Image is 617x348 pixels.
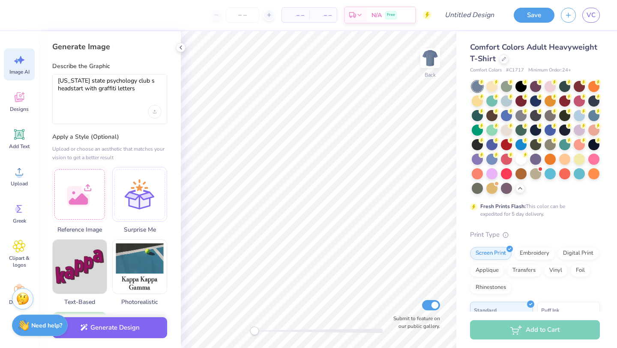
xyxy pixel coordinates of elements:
[528,67,571,74] span: Minimum Order: 24 +
[470,281,512,294] div: Rhinestones
[425,71,436,79] div: Back
[9,68,30,75] span: Image AI
[514,8,554,23] button: Save
[470,230,600,240] div: Print Type
[506,67,524,74] span: # C1717
[470,247,512,260] div: Screen Print
[544,264,568,277] div: Vinyl
[480,202,586,218] div: This color can be expedited for 5 day delivery.
[582,8,600,23] a: VC
[470,264,504,277] div: Applique
[52,62,167,71] label: Describe the Graphic
[287,11,304,20] span: – –
[480,203,526,210] strong: Fresh Prints Flash:
[371,11,382,20] span: N/A
[507,264,541,277] div: Transfers
[52,133,167,141] label: Apply a Style (Optional)
[13,217,26,224] span: Greek
[52,317,167,338] button: Generate Design
[587,10,596,20] span: VC
[314,11,332,20] span: – –
[10,106,29,113] span: Designs
[148,105,162,119] div: Upload image
[112,225,167,234] span: Surprise Me
[31,321,62,330] strong: Need help?
[541,306,559,315] span: Puff Ink
[514,247,555,260] div: Embroidery
[470,67,502,74] span: Comfort Colors
[557,247,599,260] div: Digital Print
[52,42,167,52] div: Generate Image
[112,297,167,306] span: Photorealistic
[11,180,28,187] span: Upload
[5,255,33,268] span: Clipart & logos
[387,12,395,18] span: Free
[570,264,590,277] div: Foil
[422,50,439,67] img: Back
[470,42,597,64] span: Comfort Colors Adult Heavyweight T-Shirt
[250,327,259,335] div: Accessibility label
[474,306,497,315] span: Standard
[389,315,440,330] label: Submit to feature on our public gallery.
[438,6,501,24] input: Untitled Design
[52,225,107,234] span: Reference Image
[226,7,259,23] input: – –
[52,297,107,306] span: Text-Based
[113,240,167,294] img: Photorealistic
[9,299,30,306] span: Decorate
[9,143,30,150] span: Add Text
[58,77,162,98] textarea: [US_STATE] state psychology club s headstart with graffiti letters
[53,240,107,294] img: Text-Based
[52,145,167,162] div: Upload or choose an aesthetic that matches your vision to get a better result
